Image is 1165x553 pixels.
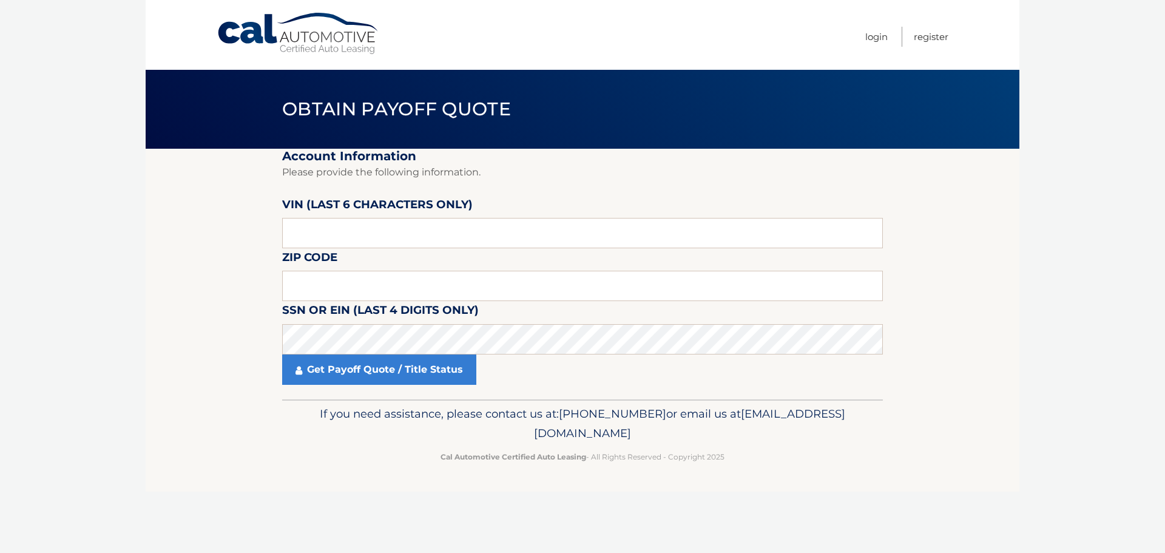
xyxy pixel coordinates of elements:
h2: Account Information [282,149,883,164]
a: Register [914,27,948,47]
p: - All Rights Reserved - Copyright 2025 [290,450,875,463]
label: SSN or EIN (last 4 digits only) [282,301,479,324]
span: Obtain Payoff Quote [282,98,511,120]
label: Zip Code [282,248,337,271]
strong: Cal Automotive Certified Auto Leasing [441,452,586,461]
p: Please provide the following information. [282,164,883,181]
label: VIN (last 6 characters only) [282,195,473,218]
span: [PHONE_NUMBER] [559,407,666,421]
p: If you need assistance, please contact us at: or email us at [290,404,875,443]
a: Get Payoff Quote / Title Status [282,355,476,385]
a: Cal Automotive [217,12,380,55]
a: Login [865,27,888,47]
